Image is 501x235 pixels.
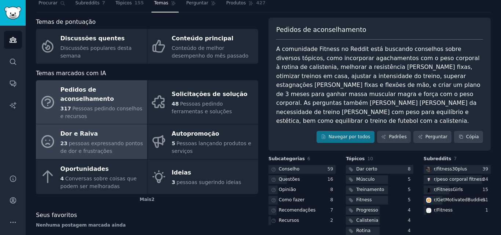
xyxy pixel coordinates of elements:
[279,187,296,192] font: Opinião
[61,86,114,102] font: Pedidos de aconselhamento
[172,169,191,176] font: Ideias
[482,187,488,192] font: 15
[377,131,411,143] a: Padrões
[482,177,488,182] font: 34
[356,177,374,182] font: Músculo
[367,156,373,161] font: 10
[186,0,208,5] font: Perguntar
[330,208,333,213] font: 7
[437,208,453,213] font: Fitness
[389,134,406,139] font: Padrões
[346,186,413,195] a: Treinamento5
[437,197,486,202] font: GetMotivatedBuddies
[466,134,479,139] font: Cópia
[482,197,488,202] font: 11
[434,187,437,192] font: r/
[36,212,77,219] font: Seus favoritos
[434,166,437,172] font: r/
[454,131,483,143] button: Cópia
[426,208,431,213] img: Fitness
[485,208,488,213] font: 1
[346,165,413,174] a: Dar certo8
[330,218,333,223] font: 2
[147,80,259,124] a: Solicitações de solução48Pessoas pedindo ferramentas e soluções
[39,0,58,5] font: Procurar
[226,0,246,5] font: Produtos
[408,187,411,192] font: 5
[176,179,241,185] font: pessoas sugerindo ideias
[36,29,147,64] a: Discussões quentesDiscussões populares desta semana
[356,197,372,202] font: Fitness
[434,197,437,202] font: r/
[437,177,484,182] font: peso corporal fitness
[140,197,151,202] font: Mais
[346,216,413,225] a: Calistenia4
[426,187,431,192] img: Garotas Fitness
[76,0,100,5] font: Subreddits
[413,131,451,143] a: Perguntar
[279,197,304,202] font: Como fazer
[408,166,411,172] font: 8
[147,159,259,194] a: Ideias3pessoas sugerindo ideias
[147,29,259,64] a: Conteúdo principalConteúdo de melhor desempenho do mês passado
[426,167,431,172] img: fitness30plus
[346,156,365,161] font: Tópicos
[330,187,333,192] font: 8
[328,166,333,172] font: 59
[330,197,333,202] font: 8
[424,165,491,174] a: fitness30plusr/fitness30plus39
[434,208,437,213] font: r/
[424,186,491,195] a: Garotas Fitnessr/FitnessGirls15
[356,218,378,223] font: Calistenia
[268,196,336,205] a: Como fazer8
[356,208,378,213] font: Progresso
[172,179,175,185] font: 3
[172,45,248,59] font: Conteúdo de melhor desempenho do mês passado
[346,206,413,215] a: Progresso4
[61,106,71,111] font: 317
[172,101,232,114] font: Pessoas pedindo ferramentas e soluções
[102,0,105,5] font: 7
[61,165,109,172] font: Oportunidades
[279,208,315,213] font: Recomendações
[356,228,370,233] font: Rotina
[268,175,336,184] a: Questões16
[356,187,384,192] font: Treinamento
[279,218,299,223] font: Recursos
[426,177,431,182] img: condicionamento físico com peso corporal
[61,130,98,137] font: Dor e Raiva
[279,166,299,172] font: Conselho
[256,0,266,5] font: 427
[268,186,336,195] a: Opinião8
[172,140,251,154] font: Pessoas lançando produtos e serviços
[329,134,370,139] font: Navegar por todos
[454,156,457,161] font: 7
[346,175,413,184] a: Músculo5
[61,140,67,146] font: 23
[424,196,491,205] a: Amigos motivadosr/GetMotivatedBuddies11
[268,216,336,225] a: Recursos2
[172,35,233,42] font: Conteúdo principal
[61,176,137,189] font: Conversas sobre coisas que podem ser melhoradas
[268,165,336,174] a: Conselho59
[408,218,411,223] font: 4
[424,175,491,184] a: condicionamento físico com peso corporalr/peso corporal fitness34
[276,45,482,124] font: A comunidade Fitness no Reddit está buscando conselhos sobre diversos tópicos, como incorporar ag...
[346,196,413,205] a: Fitness5
[151,197,155,202] font: 2
[425,134,447,139] font: Perguntar
[172,130,219,137] font: Autopromoção
[172,140,175,146] font: 5
[434,177,437,182] font: r/
[279,177,300,182] font: Questões
[36,223,126,228] font: Nenhuma postagem marcada ainda
[61,140,143,154] font: pessoas expressando pontos de dor e frustrações
[426,198,431,203] img: Amigos motivados
[172,91,248,98] font: Solicitações de solução
[437,187,463,192] font: FitnessGirls
[437,166,467,172] font: fitness30plus
[147,124,259,159] a: Autopromoção5Pessoas lançando produtos e serviços
[307,156,310,161] font: 6
[61,106,142,119] font: Pessoas pedindo conselhos e recursos
[482,166,488,172] font: 39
